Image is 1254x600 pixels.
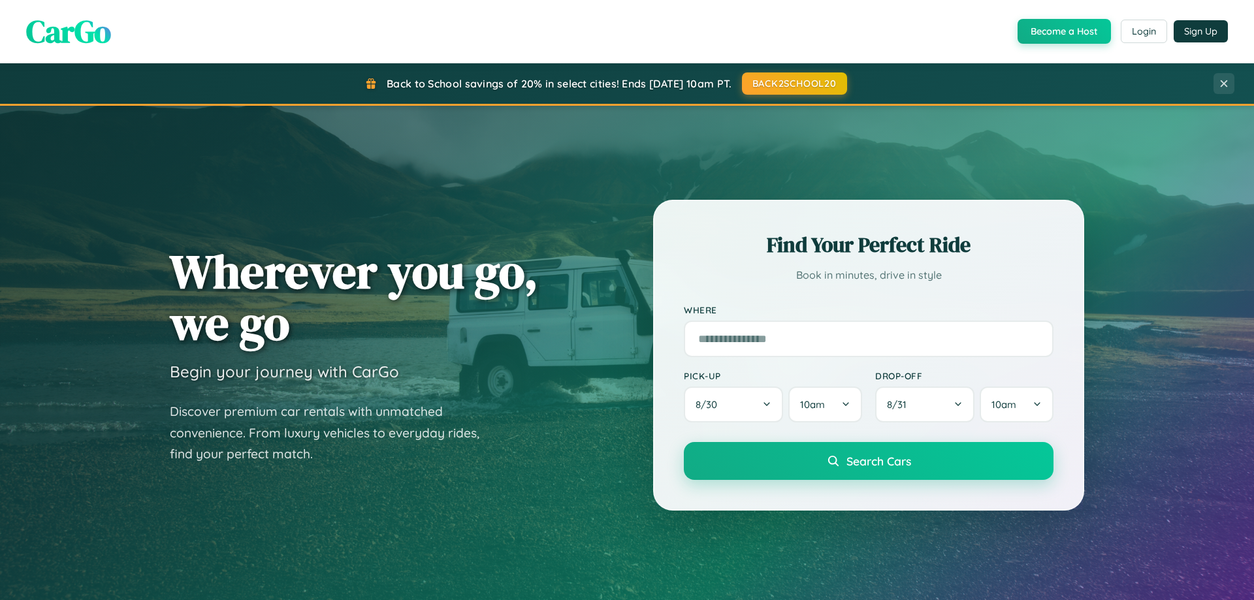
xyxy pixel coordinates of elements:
span: 8 / 31 [887,398,913,411]
span: 8 / 30 [696,398,724,411]
button: Login [1121,20,1167,43]
p: Discover premium car rentals with unmatched convenience. From luxury vehicles to everyday rides, ... [170,401,496,465]
label: Drop-off [875,370,1053,381]
button: BACK2SCHOOL20 [742,72,847,95]
h1: Wherever you go, we go [170,245,538,349]
span: 10am [800,398,825,411]
h3: Begin your journey with CarGo [170,362,399,381]
button: 10am [788,387,862,422]
button: 8/30 [684,387,783,422]
span: CarGo [26,10,111,53]
label: Where [684,304,1053,315]
span: 10am [991,398,1016,411]
span: Search Cars [846,454,911,468]
p: Book in minutes, drive in style [684,266,1053,285]
span: Back to School savings of 20% in select cities! Ends [DATE] 10am PT. [387,77,731,90]
label: Pick-up [684,370,862,381]
button: Become a Host [1018,19,1111,44]
button: 8/31 [875,387,974,422]
button: Sign Up [1174,20,1228,42]
button: 10am [980,387,1053,422]
button: Search Cars [684,442,1053,480]
h2: Find Your Perfect Ride [684,230,1053,259]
